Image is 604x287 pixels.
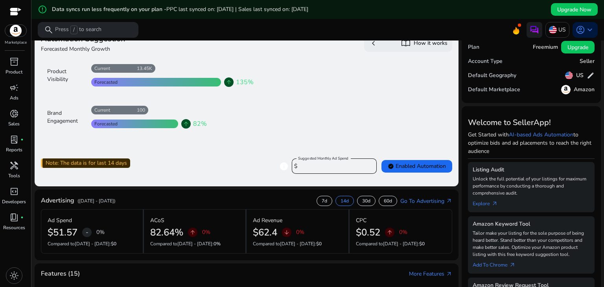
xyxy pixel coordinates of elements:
[468,118,595,127] h3: Welcome to SellerApp!
[150,240,239,247] p: Compared to :
[369,39,378,48] span: chevron_left
[468,58,503,65] h5: Account Type
[177,241,212,247] span: [DATE] - [DATE]
[9,83,19,92] span: campaign
[253,227,277,238] h2: $62.4
[38,5,47,14] mat-icon: error_outline
[9,271,19,280] span: light_mode
[9,57,19,66] span: inventory_2
[236,77,254,87] span: 135%
[356,216,366,224] p: CPC
[280,241,315,247] span: [DATE] - [DATE]
[576,25,585,35] span: account_circle
[91,107,110,113] div: Current
[468,72,516,79] h5: Default Geography
[561,85,571,94] img: amazon.svg
[473,197,504,208] a: Explorearrow_outward
[557,6,591,14] span: Upgrade Now
[52,6,308,13] h5: Data syncs run less frequently on your plan -
[41,45,243,53] h4: Forecasted Monthly Growth
[492,201,498,207] span: arrow_outward
[41,158,130,168] div: Note: The data is for last 14 days
[6,68,22,75] p: Product
[279,162,289,171] span: info
[468,131,595,155] p: Get Started with to optimize bids and ad placements to reach the right audience
[96,230,105,235] p: 0%
[91,121,118,127] div: Forecasted
[341,198,349,204] p: 14d
[549,26,557,34] img: us.svg
[356,240,446,247] p: Compared to :
[41,270,80,278] h4: Features (15)
[381,160,452,173] button: verifiedEnabled Automation
[468,44,479,51] h5: Plan
[587,72,595,79] span: edit
[9,161,19,170] span: handyman
[20,138,24,141] span: fiber_manual_record
[401,39,411,48] span: import_contacts
[400,197,452,205] a: Go To Advertisingarrow_outward
[399,230,407,235] p: 0%
[70,26,77,34] span: /
[86,228,88,237] span: -
[322,198,327,204] p: 7d
[473,167,590,173] h5: Listing Audit
[409,270,452,278] a: More Featuresarrow_outward
[316,241,322,247] span: $0
[356,227,380,238] h2: $0.52
[9,109,19,118] span: donut_small
[446,198,452,204] span: arrow_outward
[296,230,304,235] p: 0%
[10,94,18,101] p: Ads
[137,107,148,113] div: 100
[41,197,74,204] h4: Advertising
[468,86,520,93] h5: Default Marketplace
[294,162,297,170] span: $
[91,65,110,72] div: Current
[48,216,72,224] p: Ad Spend
[150,216,164,224] p: ACoS
[574,86,595,93] h5: Amazon
[20,216,24,219] span: fiber_manual_record
[585,25,595,35] span: keyboard_arrow_down
[91,79,118,85] div: Forecasted
[473,221,590,228] h5: Amazon Keyword Tool
[5,25,26,37] img: amazon.svg
[8,120,20,127] p: Sales
[5,40,27,46] p: Marketplace
[44,25,53,35] span: search
[509,131,573,138] a: AI-based Ads Automation
[137,65,155,72] div: 13.45K
[580,58,595,65] h5: Seller
[558,23,566,37] p: US
[47,68,87,83] div: Product Visibility
[48,227,77,238] h2: $51.57
[77,197,116,204] p: ([DATE] - [DATE])
[551,3,598,16] button: Upgrade Now
[298,156,348,161] mat-label: Suggested Monthly Ad Spend
[150,227,183,238] h2: 82.64%
[383,241,418,247] span: [DATE] - [DATE]
[214,241,221,247] span: 0%
[9,187,19,196] span: code_blocks
[8,172,20,179] p: Tools
[473,258,522,269] a: Add To Chrome
[509,262,516,268] span: arrow_outward
[387,229,393,235] span: arrow_upward
[561,41,595,53] button: Upgrade
[47,109,87,125] div: Brand Engagement
[3,224,25,231] p: Resources
[565,72,573,79] img: us.svg
[111,241,116,247] span: $0
[202,230,210,235] p: 0%
[419,241,425,247] span: $0
[384,198,392,204] p: 60d
[55,26,101,34] p: Press to search
[6,146,22,153] p: Reports
[9,135,19,144] span: lab_profile
[183,121,189,127] span: arrow_upward
[2,198,26,205] p: Developers
[253,216,282,224] p: Ad Revenue
[576,72,584,79] h5: US
[533,44,558,51] h5: Freemium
